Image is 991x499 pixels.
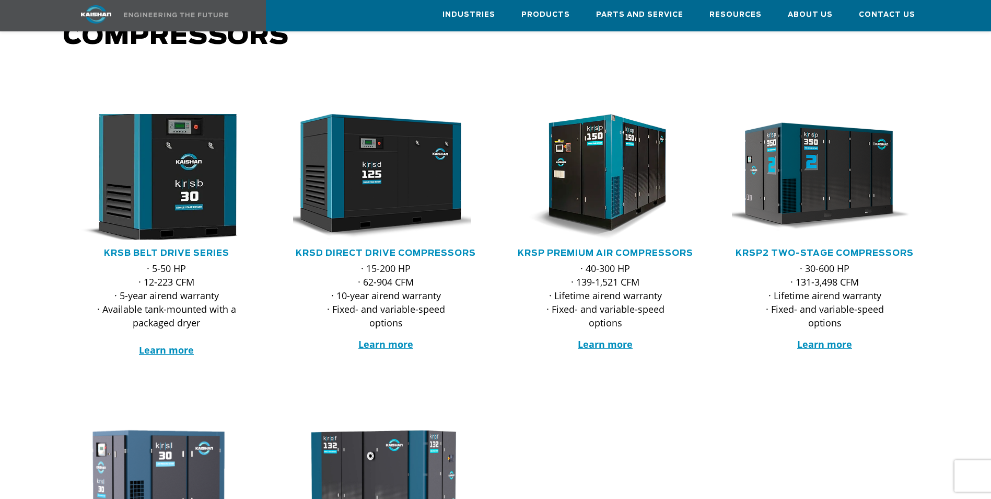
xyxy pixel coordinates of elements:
[859,9,915,21] span: Contact Us
[578,338,633,350] a: Learn more
[724,114,910,240] img: krsp350
[314,262,458,330] p: · 15-200 HP · 62-904 CFM · 10-year airend warranty · Fixed- and variable-speed options
[732,114,918,240] div: krsp350
[518,249,693,257] a: KRSP Premium Air Compressors
[442,9,495,21] span: Industries
[859,1,915,29] a: Contact Us
[753,262,897,330] p: · 30-600 HP · 131-3,498 CFM · Lifetime airend warranty · Fixed- and variable-speed options
[788,1,833,29] a: About Us
[596,1,683,29] a: Parts and Service
[521,1,570,29] a: Products
[285,114,471,240] img: krsd125
[709,9,762,21] span: Resources
[797,338,852,350] a: Learn more
[296,249,476,257] a: KRSD Direct Drive Compressors
[104,249,229,257] a: KRSB Belt Drive Series
[505,114,691,240] img: krsp150
[56,108,261,246] img: krsb30
[57,5,135,24] img: kaishan logo
[788,9,833,21] span: About Us
[512,114,698,240] div: krsp150
[709,1,762,29] a: Resources
[74,114,260,240] div: krsb30
[95,262,239,357] p: · 5-50 HP · 12-223 CFM · 5-year airend warranty · Available tank-mounted with a packaged dryer
[521,9,570,21] span: Products
[358,338,413,350] a: Learn more
[293,114,479,240] div: krsd125
[533,262,678,330] p: · 40-300 HP · 139-1,521 CFM · Lifetime airend warranty · Fixed- and variable-speed options
[124,13,228,17] img: Engineering the future
[442,1,495,29] a: Industries
[596,9,683,21] span: Parts and Service
[736,249,914,257] a: KRSP2 Two-Stage Compressors
[139,344,194,356] a: Learn more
